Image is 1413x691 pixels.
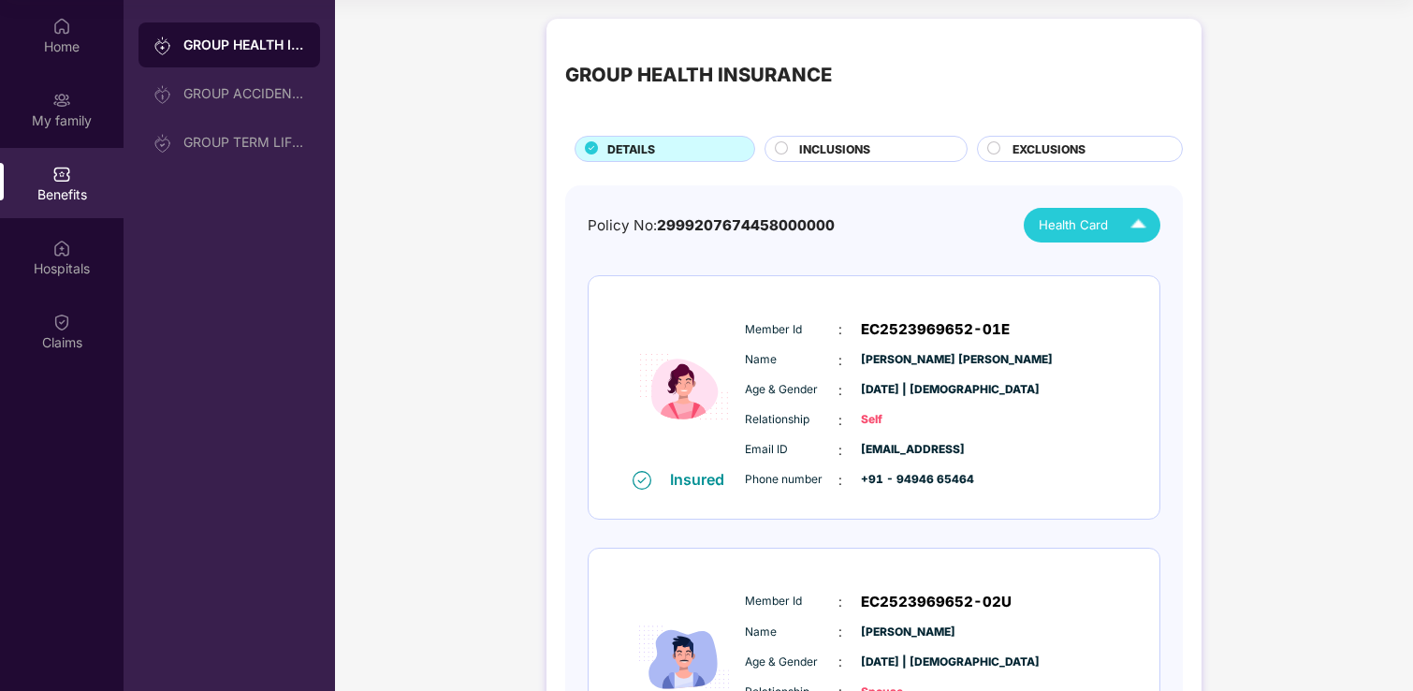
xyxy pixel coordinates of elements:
span: : [838,592,842,612]
span: : [838,319,842,340]
img: svg+xml;base64,PHN2ZyB3aWR0aD0iMjAiIGhlaWdodD0iMjAiIHZpZXdCb3g9IjAgMCAyMCAyMCIgZmlsbD0ibm9uZSIgeG... [52,91,71,110]
span: : [838,652,842,672]
span: 2999207674458000000 [657,216,835,234]
span: Name [745,624,838,641]
div: GROUP ACCIDENTAL INSURANCE [183,86,305,101]
span: Self [861,411,954,429]
span: [PERSON_NAME] [PERSON_NAME] [861,351,954,369]
span: : [838,410,842,431]
div: GROUP HEALTH INSURANCE [565,60,832,90]
span: Phone number [745,471,838,489]
span: Age & Gender [745,654,838,671]
img: svg+xml;base64,PHN2ZyB3aWR0aD0iMjAiIGhlaWdodD0iMjAiIHZpZXdCb3g9IjAgMCAyMCAyMCIgZmlsbD0ibm9uZSIgeG... [153,134,172,153]
img: svg+xml;base64,PHN2ZyBpZD0iSG9zcGl0YWxzIiB4bWxucz0iaHR0cDovL3d3dy53My5vcmcvMjAwMC9zdmciIHdpZHRoPS... [52,239,71,257]
span: EXCLUSIONS [1012,140,1085,158]
img: svg+xml;base64,PHN2ZyB3aWR0aD0iMjAiIGhlaWdodD0iMjAiIHZpZXdCb3g9IjAgMCAyMCAyMCIgZmlsbD0ibm9uZSIgeG... [153,85,172,104]
span: EC2523969652-01E [861,318,1010,341]
img: svg+xml;base64,PHN2ZyBpZD0iQmVuZWZpdHMiIHhtbG5zPSJodHRwOi8vd3d3LnczLm9yZy8yMDAwL3N2ZyIgd2lkdGg9Ij... [52,165,71,184]
span: Relationship [745,411,838,429]
img: svg+xml;base64,PHN2ZyBpZD0iSG9tZSIgeG1sbnM9Imh0dHA6Ly93d3cudzMub3JnLzIwMDAvc3ZnIiB3aWR0aD0iMjAiIG... [52,17,71,36]
div: Insured [670,470,736,489]
img: Icuh8uwCUCF+XjCZyLQsAKiDCM9HiE6CMYmKQaPGkZKaA32CAAACiQcFBJY0IsAAAAASUVORK5CYII= [1122,209,1155,242]
img: svg+xml;base64,PHN2ZyB4bWxucz0iaHR0cDovL3d3dy53My5vcmcvMjAwMC9zdmciIHdpZHRoPSIxNiIgaGVpZ2h0PSIxNi... [633,471,651,490]
span: Member Id [745,593,838,610]
span: EC2523969652-02U [861,591,1012,613]
span: INCLUSIONS [799,140,870,158]
img: svg+xml;base64,PHN2ZyBpZD0iQ2xhaW0iIHhtbG5zPSJodHRwOi8vd3d3LnczLm9yZy8yMDAwL3N2ZyIgd2lkdGg9IjIwIi... [52,313,71,331]
span: DETAILS [607,140,655,158]
span: Email ID [745,441,838,459]
span: : [838,622,842,642]
span: [DATE] | [DEMOGRAPHIC_DATA] [861,654,954,671]
span: : [838,380,842,401]
div: GROUP TERM LIFE INSURANCE [183,135,305,150]
span: : [838,440,842,461]
div: Policy No: [588,214,835,237]
button: Health Card [1024,208,1160,243]
span: Age & Gender [745,381,838,399]
span: Health Card [1039,215,1108,235]
span: Member Id [745,321,838,339]
span: +91 - 94946 65464 [861,471,954,489]
span: [DATE] | [DEMOGRAPHIC_DATA] [861,381,954,399]
span: : [838,470,842,491]
div: GROUP HEALTH INSURANCE [183,36,305,54]
img: svg+xml;base64,PHN2ZyB3aWR0aD0iMjAiIGhlaWdodD0iMjAiIHZpZXdCb3g9IjAgMCAyMCAyMCIgZmlsbD0ibm9uZSIgeG... [153,37,172,55]
img: icon [628,304,740,469]
span: [EMAIL_ADDRESS] [861,441,954,459]
span: Name [745,351,838,369]
span: : [838,350,842,371]
span: [PERSON_NAME] [861,624,954,641]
